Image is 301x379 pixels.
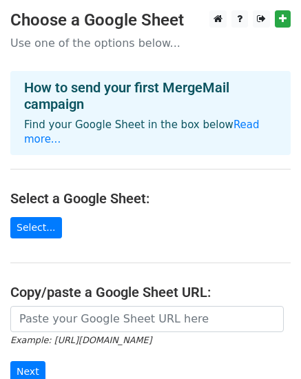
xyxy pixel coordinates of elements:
[232,313,301,379] iframe: Chat Widget
[24,118,277,147] p: Find your Google Sheet in the box below
[24,119,260,145] a: Read more...
[10,36,291,50] p: Use one of the options below...
[10,284,291,300] h4: Copy/paste a Google Sheet URL:
[10,306,284,332] input: Paste your Google Sheet URL here
[10,217,62,238] a: Select...
[10,10,291,30] h3: Choose a Google Sheet
[24,79,277,112] h4: How to send your first MergeMail campaign
[10,190,291,207] h4: Select a Google Sheet:
[10,335,152,345] small: Example: [URL][DOMAIN_NAME]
